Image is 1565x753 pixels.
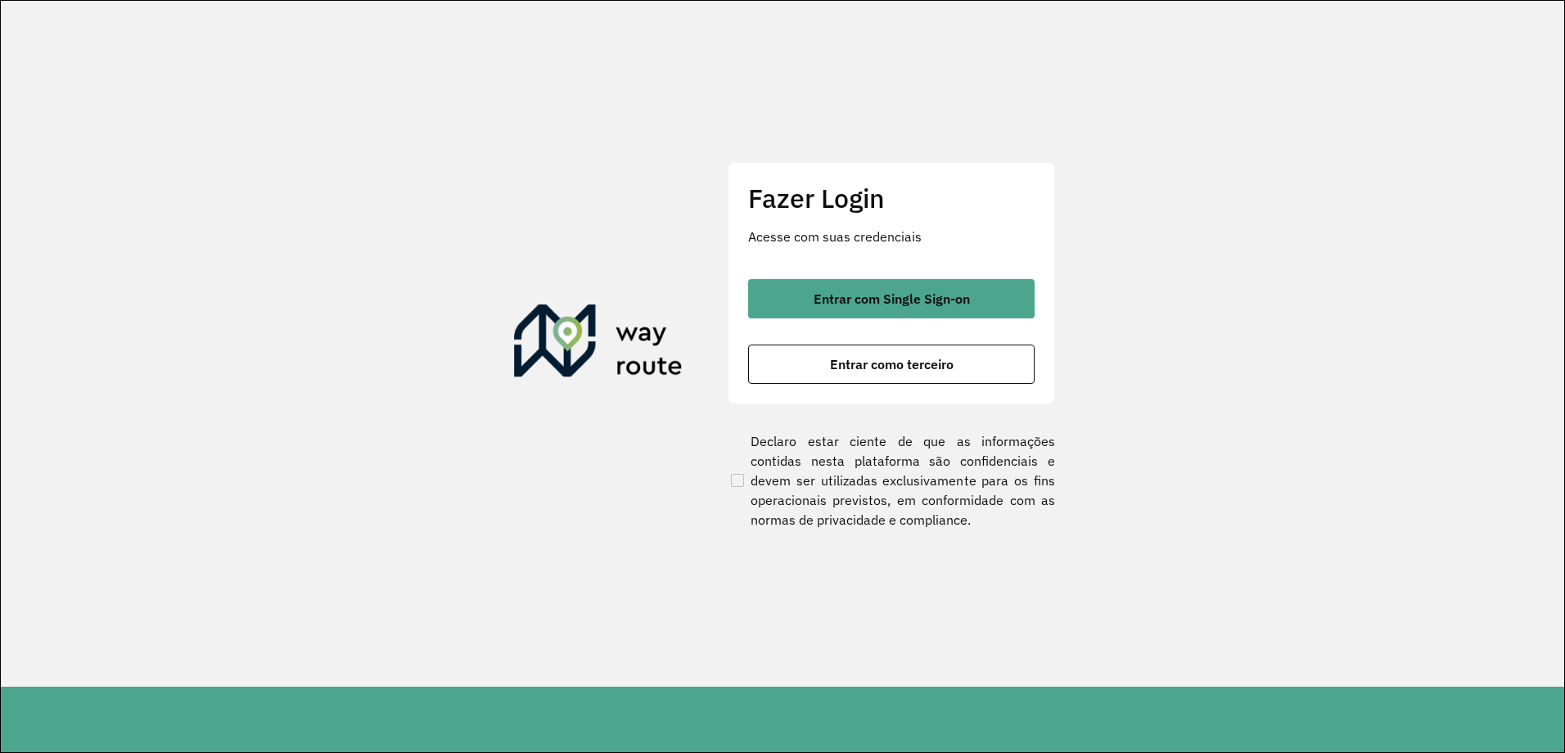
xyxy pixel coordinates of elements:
img: Roteirizador AmbevTech [514,304,683,383]
button: button [748,279,1035,318]
span: Entrar como terceiro [830,358,954,371]
p: Acesse com suas credenciais [748,227,1035,246]
span: Entrar com Single Sign-on [814,292,970,305]
label: Declaro estar ciente de que as informações contidas nesta plataforma são confidenciais e devem se... [728,431,1055,530]
button: button [748,345,1035,384]
h2: Fazer Login [748,183,1035,214]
